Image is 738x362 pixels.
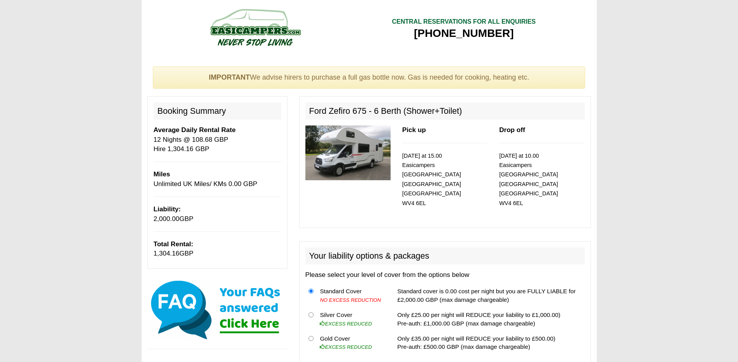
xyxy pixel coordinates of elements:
td: Silver Cover [317,307,386,331]
img: Click here for our most common FAQs [147,279,287,341]
td: Gold Cover [317,331,386,354]
b: Liability: [154,205,181,213]
p: Please select your level of cover from the options below [305,270,585,280]
td: Only £25.00 per night will REDUCE your liability to £1,000.00) Pre-auth: £1,000.00 GBP (max damag... [394,307,584,331]
b: Drop off [499,126,525,134]
strong: IMPORTANT [209,73,250,81]
p: GBP [154,240,281,259]
i: EXCESS REDUCED [320,344,372,350]
b: Total Rental: [154,240,193,248]
h2: Ford Zefiro 675 - 6 Berth (Shower+Toilet) [305,103,585,120]
img: campers-checkout-logo.png [181,6,329,49]
td: Only £35.00 per night will REDUCE your liability to £500.00) Pre-auth: £500.00 GBP (max damage ch... [394,331,584,354]
h2: Your liability options & packages [305,247,585,265]
p: GBP [154,205,281,224]
td: Standard cover is 0.00 cost per night but you are FULLY LIABLE for £2,000.00 GBP (max damage char... [394,284,584,308]
td: Standard Cover [317,284,386,308]
small: [DATE] at 15.00 Easicampers [GEOGRAPHIC_DATA] [GEOGRAPHIC_DATA] [GEOGRAPHIC_DATA] WV4 6EL [402,153,461,206]
i: NO EXCESS REDUCTION [320,297,381,303]
div: [PHONE_NUMBER] [392,26,536,40]
b: Average Daily Rental Rate [154,126,236,134]
b: Pick up [402,126,426,134]
p: Unlimited UK Miles/ KMs 0.00 GBP [154,170,281,189]
div: CENTRAL RESERVATIONS FOR ALL ENQUIRIES [392,17,536,26]
span: 1,304.16 [154,250,180,257]
h2: Booking Summary [154,103,281,120]
div: We advise hirers to purchase a full gas bottle now. Gas is needed for cooking, heating etc. [153,66,585,89]
span: 2,000.00 [154,215,180,223]
img: 330.jpg [305,125,391,180]
small: [DATE] at 10.00 Easicampers [GEOGRAPHIC_DATA] [GEOGRAPHIC_DATA] [GEOGRAPHIC_DATA] WV4 6EL [499,153,558,206]
i: EXCESS REDUCED [320,321,372,327]
p: 12 Nights @ 108.68 GBP Hire 1,304.16 GBP [154,125,281,154]
b: Miles [154,171,170,178]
